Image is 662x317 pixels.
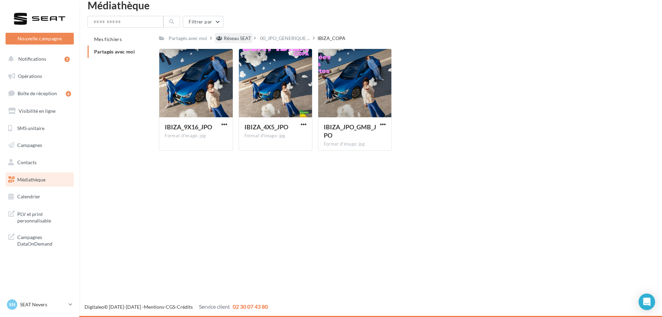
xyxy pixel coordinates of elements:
[166,304,175,310] a: CGS
[17,209,71,224] span: PLV et print personnalisable
[94,49,135,55] span: Partagés avec moi
[244,133,307,139] div: Format d'image: jpg
[4,52,72,66] button: Notifications 3
[18,90,57,96] span: Boîte de réception
[4,230,75,250] a: Campagnes DataOnDemand
[20,301,66,308] p: SEAT Nevers
[17,159,37,165] span: Contacts
[64,57,70,62] div: 3
[4,155,75,170] a: Contacts
[84,304,104,310] a: Digitaleo
[17,232,71,247] span: Campagnes DataOnDemand
[19,108,56,114] span: Visibilité en ligne
[324,123,376,139] span: IBIZA_JPO_GMB_JPO
[260,35,310,42] span: 00_JPO_GENERIQUE ...
[177,304,193,310] a: Crédits
[4,121,75,136] a: SMS unitaire
[318,35,345,42] div: IBIZA_COPA
[4,189,75,204] a: Calendrier
[17,142,42,148] span: Campagnes
[224,35,251,42] div: Réseau SEAT
[144,304,164,310] a: Mentions
[18,73,42,79] span: Opérations
[6,33,74,44] button: Nouvelle campagne
[66,91,71,97] div: 6
[639,294,655,310] div: Open Intercom Messenger
[6,298,74,311] a: SN SEAT Nevers
[9,301,16,308] span: SN
[4,86,75,101] a: Boîte de réception6
[17,125,44,131] span: SMS unitaire
[165,133,227,139] div: Format d'image: jpg
[4,138,75,152] a: Campagnes
[183,16,223,28] button: Filtrer par
[18,56,46,62] span: Notifications
[17,177,46,182] span: Médiathèque
[244,123,288,131] span: IBIZA_4X5_JPO
[4,69,75,83] a: Opérations
[233,303,268,310] span: 02 30 07 43 80
[4,104,75,118] a: Visibilité en ligne
[199,303,230,310] span: Service client
[94,36,122,42] span: Mes fichiers
[165,123,212,131] span: IBIZA_9X16_JPO
[4,172,75,187] a: Médiathèque
[324,141,386,147] div: Format d'image: jpg
[4,207,75,227] a: PLV et print personnalisable
[84,304,268,310] span: © [DATE]-[DATE] - - -
[169,35,207,42] div: Partagés avec moi
[17,194,40,199] span: Calendrier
